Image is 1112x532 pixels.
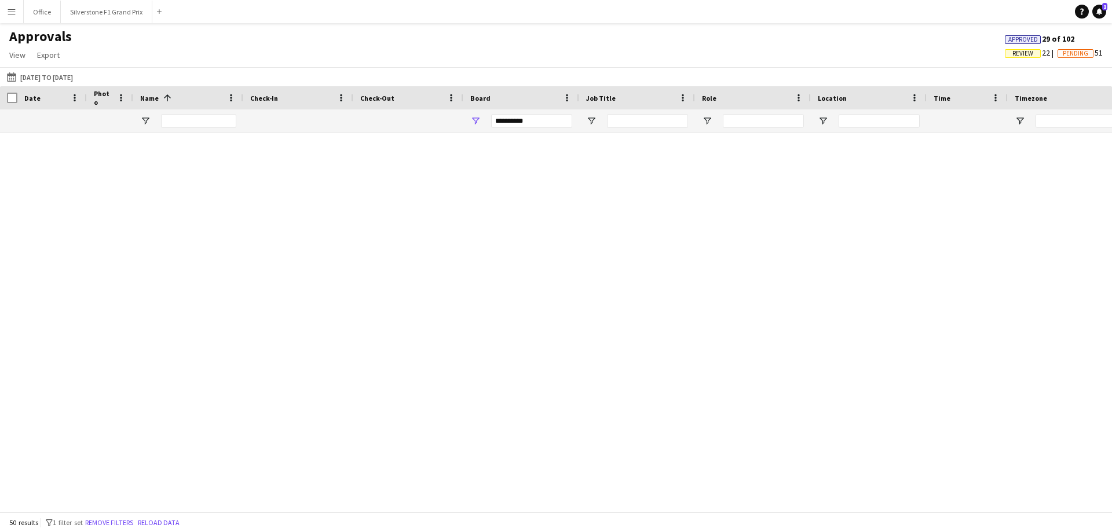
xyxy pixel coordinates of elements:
[9,50,25,60] span: View
[586,94,616,102] span: Job Title
[818,116,828,126] button: Open Filter Menu
[1092,5,1106,19] a: 1
[136,516,182,529] button: Reload data
[1008,36,1038,43] span: Approved
[140,94,159,102] span: Name
[161,114,236,128] input: Name Filter Input
[702,94,716,102] span: Role
[839,114,920,128] input: Location Filter Input
[24,94,41,102] span: Date
[818,94,847,102] span: Location
[1005,34,1074,44] span: 29 of 102
[94,89,112,107] span: Photo
[1012,50,1033,57] span: Review
[607,114,688,128] input: Job Title Filter Input
[1005,47,1058,58] span: 22
[37,50,60,60] span: Export
[360,94,394,102] span: Check-Out
[934,94,950,102] span: Time
[586,116,597,126] button: Open Filter Menu
[1102,3,1107,10] span: 1
[24,1,61,23] button: Office
[53,518,83,527] span: 1 filter set
[470,116,481,126] button: Open Filter Menu
[1015,116,1025,126] button: Open Filter Menu
[1063,50,1088,57] span: Pending
[61,1,152,23] button: Silverstone F1 Grand Prix
[140,116,151,126] button: Open Filter Menu
[5,70,75,84] button: [DATE] to [DATE]
[32,47,64,63] a: Export
[470,94,491,102] span: Board
[702,116,712,126] button: Open Filter Menu
[1015,94,1047,102] span: Timezone
[723,114,804,128] input: Role Filter Input
[5,47,30,63] a: View
[250,94,278,102] span: Check-In
[83,516,136,529] button: Remove filters
[1058,47,1103,58] span: 51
